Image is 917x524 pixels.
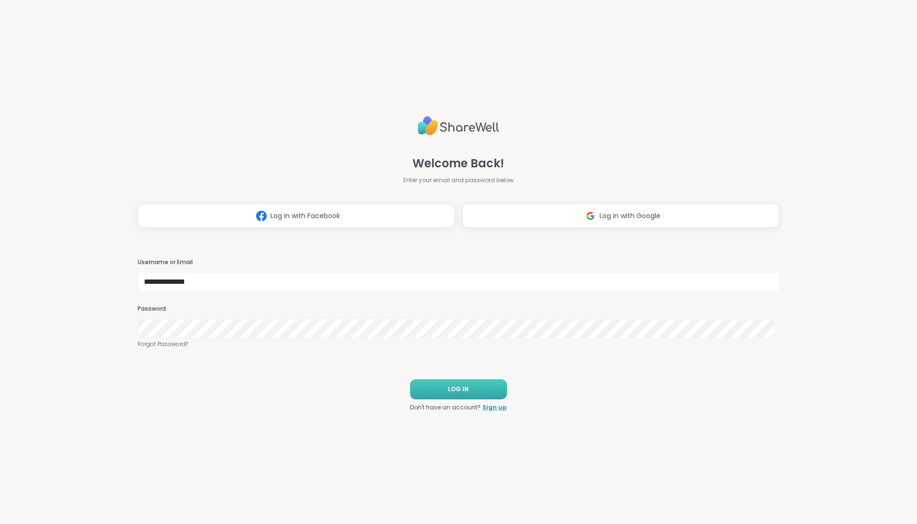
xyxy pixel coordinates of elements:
button: Log in with Facebook [138,204,455,228]
button: Log in with Google [462,204,779,228]
span: LOG IN [448,385,469,394]
span: Log in with Facebook [270,211,340,221]
button: LOG IN [410,379,507,399]
span: Log in with Google [600,211,660,221]
img: ShareWell Logo [418,112,499,140]
a: Sign up [482,403,507,412]
img: ShareWell Logomark [581,207,600,225]
span: Enter your email and password below [403,176,514,185]
a: Forgot Password? [138,340,779,349]
span: Welcome Back! [412,155,504,172]
img: ShareWell Logomark [252,207,270,225]
h3: Password [138,305,779,313]
span: Don't have an account? [410,403,481,412]
h3: Username or Email [138,258,779,267]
